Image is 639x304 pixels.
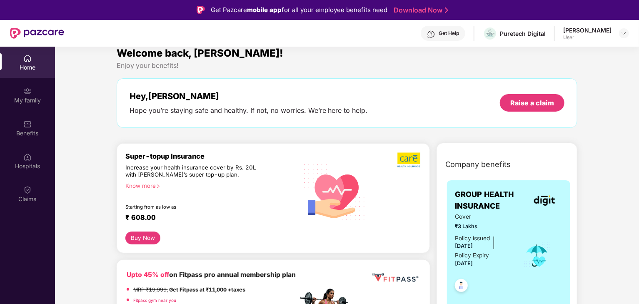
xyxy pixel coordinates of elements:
[455,260,473,267] span: [DATE]
[510,98,554,107] div: Raise a claim
[127,271,169,279] b: Upto 45% off
[484,27,496,40] img: Puretech%20Logo%20Dark%20-Vertical.png
[394,6,446,15] a: Download Now
[455,251,489,260] div: Policy Expiry
[524,242,551,269] img: icon
[247,6,282,14] strong: mobile app
[127,271,296,279] b: on Fitpass pro annual membership plan
[455,189,527,212] span: GROUP HEALTH INSURANCE
[197,6,205,14] img: Logo
[156,184,160,189] span: right
[397,152,421,168] img: b5dec4f62d2307b9de63beb79f102df3.png
[10,28,64,39] img: New Pazcare Logo
[130,106,368,115] div: Hope you’re staying safe and healthy. If not, no worries. We’re here to help.
[23,54,32,62] img: svg+xml;base64,PHN2ZyBpZD0iSG9tZSIgeG1sbnM9Imh0dHA6Ly93d3cudzMub3JnLzIwMDAvc3ZnIiB3aWR0aD0iMjAiIG...
[130,91,368,101] div: Hey, [PERSON_NAME]
[23,120,32,128] img: svg+xml;base64,PHN2ZyBpZD0iQmVuZWZpdHMiIHhtbG5zPSJodHRwOi8vd3d3LnczLm9yZy8yMDAwL3N2ZyIgd2lkdGg9Ij...
[125,164,262,179] div: Increase your health insurance cover by Rs. 20L with [PERSON_NAME]’s super top-up plan.
[117,47,283,59] span: Welcome back, [PERSON_NAME]!
[125,232,161,244] button: Buy Now
[445,159,511,170] span: Company benefits
[451,277,472,297] img: svg+xml;base64,PHN2ZyB4bWxucz0iaHR0cDovL3d3dy53My5vcmcvMjAwMC9zdmciIHdpZHRoPSI0OC45NDMiIGhlaWdodD...
[125,182,293,188] div: Know more
[125,204,262,210] div: Starting from as low as
[117,61,578,70] div: Enjoy your benefits!
[125,152,298,160] div: Super-topup Insurance
[211,5,387,15] div: Get Pazcare for all your employee benefits need
[169,287,245,293] strong: Get Fitpass at ₹11,000 +taxes
[563,26,612,34] div: [PERSON_NAME]
[455,222,512,231] span: ₹3 Lakhs
[534,195,555,206] img: insurerLogo
[563,34,612,41] div: User
[23,186,32,194] img: svg+xml;base64,PHN2ZyBpZD0iQ2xhaW0iIHhtbG5zPSJodHRwOi8vd3d3LnczLm9yZy8yMDAwL3N2ZyIgd2lkdGg9IjIwIi...
[371,270,419,285] img: fppp.png
[445,6,448,15] img: Stroke
[298,154,372,229] img: svg+xml;base64,PHN2ZyB4bWxucz0iaHR0cDovL3d3dy53My5vcmcvMjAwMC9zdmciIHhtbG5zOnhsaW5rPSJodHRwOi8vd3...
[621,30,627,37] img: svg+xml;base64,PHN2ZyBpZD0iRHJvcGRvd24tMzJ4MzIiIHhtbG5zPSJodHRwOi8vd3d3LnczLm9yZy8yMDAwL3N2ZyIgd2...
[439,30,459,37] div: Get Help
[455,212,512,221] span: Cover
[500,30,546,37] div: Puretech Digital
[23,87,32,95] img: svg+xml;base64,PHN2ZyB3aWR0aD0iMjAiIGhlaWdodD0iMjAiIHZpZXdCb3g9IjAgMCAyMCAyMCIgZmlsbD0ibm9uZSIgeG...
[125,213,290,223] div: ₹ 608.00
[23,153,32,161] img: svg+xml;base64,PHN2ZyBpZD0iSG9zcGl0YWxzIiB4bWxucz0iaHR0cDovL3d3dy53My5vcmcvMjAwMC9zdmciIHdpZHRoPS...
[133,287,168,293] del: MRP ₹19,999,
[133,298,176,303] a: Fitpass gym near you
[455,234,490,243] div: Policy issued
[455,243,473,249] span: [DATE]
[427,30,435,38] img: svg+xml;base64,PHN2ZyBpZD0iSGVscC0zMngzMiIgeG1sbnM9Imh0dHA6Ly93d3cudzMub3JnLzIwMDAvc3ZnIiB3aWR0aD...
